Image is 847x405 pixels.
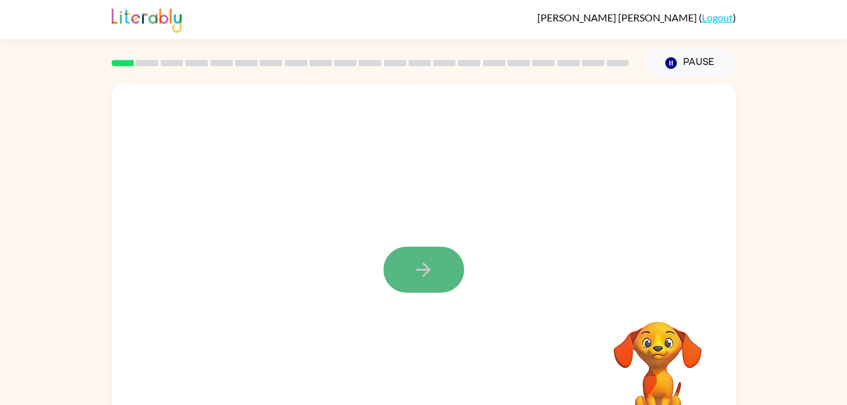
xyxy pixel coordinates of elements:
[112,5,182,33] img: Literably
[702,11,733,23] a: Logout
[537,11,699,23] span: [PERSON_NAME] [PERSON_NAME]
[645,49,736,78] button: Pause
[537,11,736,23] div: ( )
